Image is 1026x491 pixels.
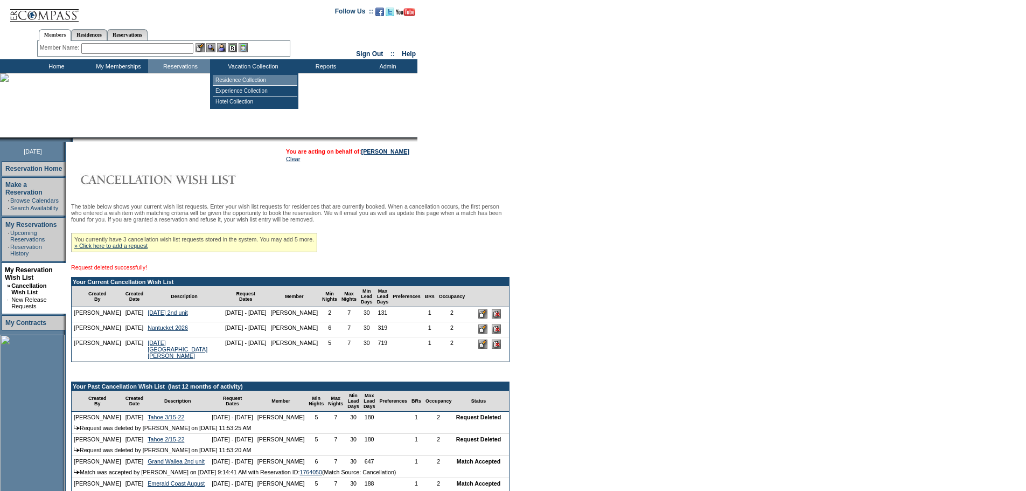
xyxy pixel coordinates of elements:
td: [PERSON_NAME] [255,478,307,489]
img: blank.gif [73,137,74,142]
td: 5 [320,337,339,362]
img: Follow us on Twitter [386,8,394,16]
td: · [8,244,9,257]
td: Occupancy [423,391,454,412]
td: 2 [423,412,454,423]
td: 1 [409,456,423,467]
td: [PERSON_NAME] [72,307,123,322]
td: [DATE] [123,337,146,362]
a: Tahoe 2/15-22 [148,436,184,442]
img: Reservations [228,43,237,52]
td: Min Lead Days [345,391,361,412]
td: 719 [375,337,391,362]
a: Emerald Coast August [148,480,205,487]
input: Delete this Request [492,309,501,319]
a: Members [39,29,72,41]
td: · [8,197,9,204]
td: Preferences [390,286,423,307]
td: Created By [72,286,123,307]
a: Help [402,50,416,58]
td: Min Nights [320,286,339,307]
td: Request was deleted by [PERSON_NAME] on [DATE] 11:53:25 AM [72,423,509,434]
nobr: [DATE] - [DATE] [225,309,267,316]
td: 1 [409,478,423,489]
a: Grand Wailea 2nd unit [148,458,205,465]
td: Home [24,59,86,73]
nobr: Request Deleted [456,436,501,442]
a: Search Availability [10,205,58,211]
td: [PERSON_NAME] [268,307,320,322]
td: 7 [339,322,359,337]
td: BRs [409,391,423,412]
input: Edit this Request [478,340,487,349]
input: Edit this Request [478,324,487,334]
td: Request Dates [223,286,269,307]
td: 30 [345,412,361,423]
td: 7 [326,478,345,489]
img: Cancellation Wish List [71,169,287,190]
td: 7 [326,456,345,467]
a: [DATE] [GEOGRAPHIC_DATA] [PERSON_NAME] [148,340,207,359]
td: 2 [437,307,467,322]
td: My Memberships [86,59,148,73]
a: Subscribe to our YouTube Channel [396,11,415,17]
img: Become our fan on Facebook [375,8,384,16]
td: 2 [320,307,339,322]
img: arrow.gif [74,469,80,474]
img: arrow.gif [74,447,80,452]
a: 1764050 [299,469,322,475]
img: View [206,43,215,52]
td: [DATE] [123,412,146,423]
td: [PERSON_NAME] [72,434,123,445]
td: 7 [339,337,359,362]
td: 1 [409,412,423,423]
td: Created Date [123,391,146,412]
td: Created By [72,391,123,412]
td: 30 [345,434,361,445]
a: Cancellation Wish List [11,282,46,295]
td: [PERSON_NAME] [72,456,123,467]
a: Reservations [107,29,148,40]
a: Follow us on Twitter [386,11,394,17]
td: Reservations [148,59,210,73]
td: 30 [345,478,361,489]
td: 180 [361,434,378,445]
td: 6 [320,322,339,337]
td: Member [268,286,320,307]
td: [PERSON_NAME] [268,337,320,362]
td: · [8,230,9,243]
td: Max Lead Days [361,391,378,412]
td: Vacation Collection [210,59,294,73]
td: [PERSON_NAME] [72,337,123,362]
nobr: Request Deleted [456,414,501,420]
td: [PERSON_NAME] [255,434,307,445]
img: b_edit.gif [196,43,205,52]
span: :: [390,50,395,58]
td: 6 [306,456,326,467]
td: [PERSON_NAME] [72,412,123,423]
a: Make a Reservation [5,181,43,196]
td: [DATE] [123,478,146,489]
a: Tahoe 3/15-22 [148,414,184,420]
nobr: Match Accepted [457,480,500,487]
td: Status [453,391,503,412]
td: Description [145,286,223,307]
td: [DATE] [123,307,146,322]
a: Reservation Home [5,165,62,172]
span: Request deleted successfully! [71,264,147,271]
td: 180 [361,412,378,423]
td: 1 [409,434,423,445]
td: Match was accepted by [PERSON_NAME] on [DATE] 9:14:41 AM with Reservation ID: (Match Source: Canc... [72,467,509,478]
td: 2 [437,337,467,362]
td: Request was deleted by [PERSON_NAME] on [DATE] 11:53:20 AM [72,445,509,456]
div: You currently have 3 cancellation wish list requests stored in the system. You may add 5 more. [71,233,317,252]
img: Impersonate [217,43,226,52]
td: [PERSON_NAME] [255,456,307,467]
td: Your Past Cancellation Wish List (last 12 months of activity) [72,382,509,391]
td: 2 [423,478,454,489]
img: Subscribe to our YouTube Channel [396,8,415,16]
a: Residences [71,29,107,40]
input: Edit this Request [478,309,487,319]
td: 319 [375,322,391,337]
div: Member Name: [40,43,81,52]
